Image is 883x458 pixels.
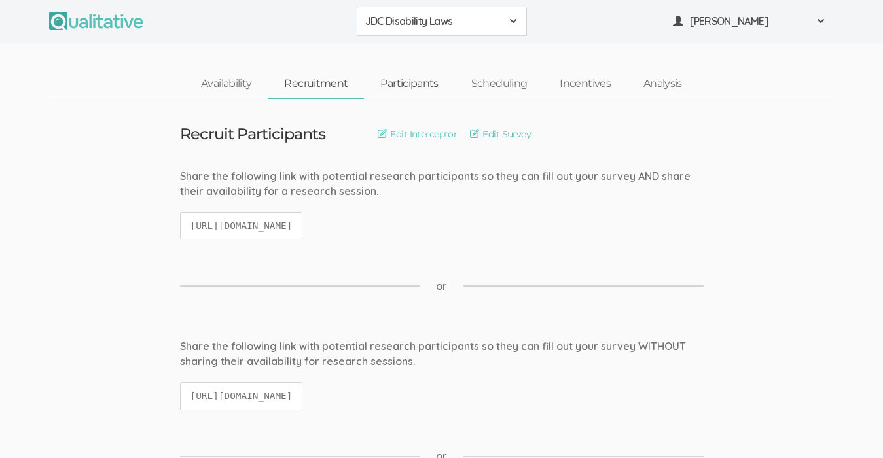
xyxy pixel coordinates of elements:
span: or [436,279,447,294]
code: [URL][DOMAIN_NAME] [180,382,303,410]
img: Qualitative [49,12,143,30]
h3: Recruit Participants [180,126,326,143]
a: Availability [185,70,268,98]
span: [PERSON_NAME] [690,14,808,29]
a: Recruitment [268,70,364,98]
a: Participants [364,70,454,98]
button: JDC Disability Laws [357,7,527,36]
div: Share the following link with potential research participants so they can fill out your survey AN... [180,169,704,199]
a: Scheduling [455,70,544,98]
button: [PERSON_NAME] [664,7,835,36]
code: [URL][DOMAIN_NAME] [180,212,303,240]
span: JDC Disability Laws [365,14,501,29]
a: Edit Interceptor [378,127,457,141]
a: Edit Survey [470,127,531,141]
a: Incentives [543,70,627,98]
div: Share the following link with potential research participants so they can fill out your survey WI... [180,339,704,369]
iframe: Chat Widget [818,395,883,458]
a: Analysis [627,70,698,98]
